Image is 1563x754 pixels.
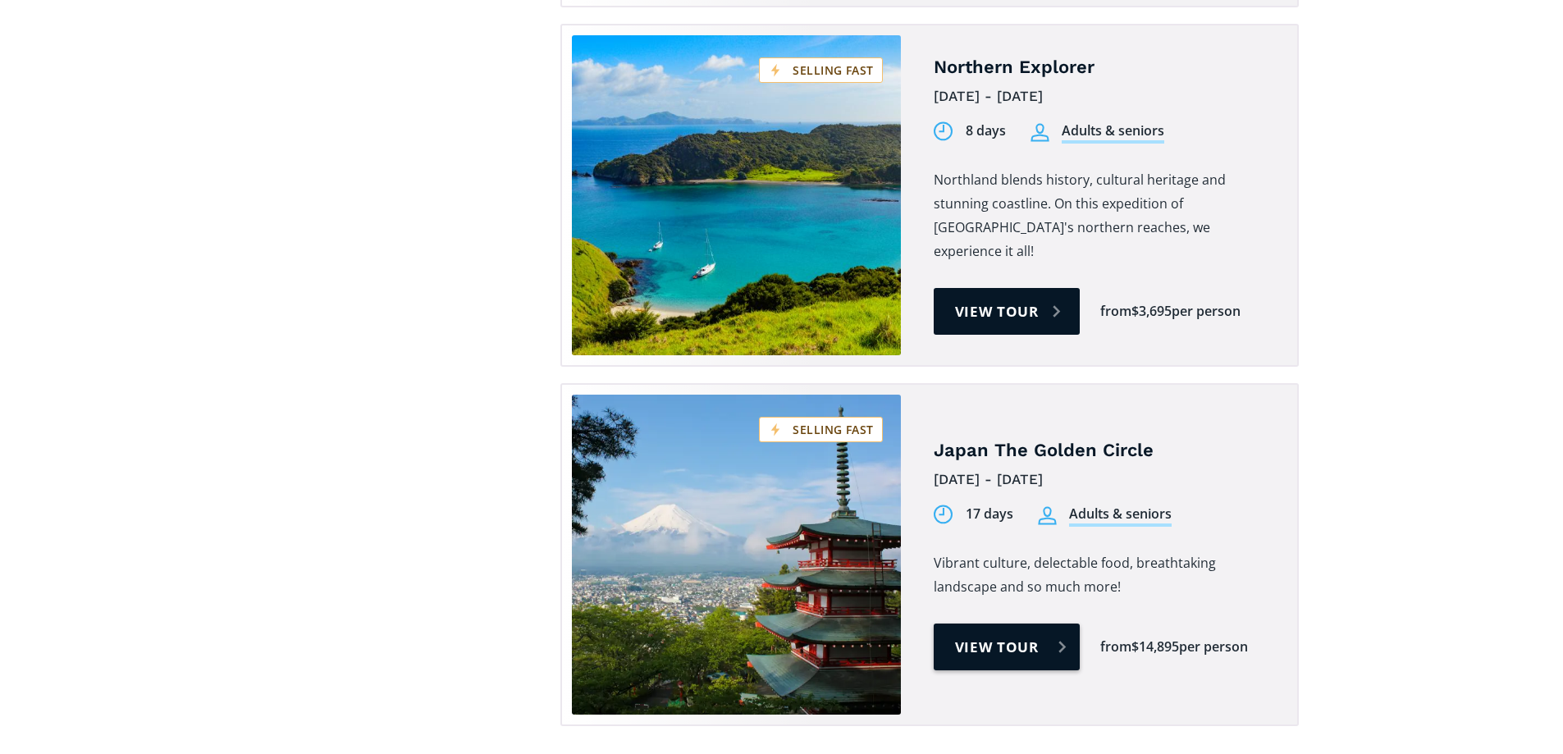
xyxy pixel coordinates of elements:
[1131,637,1179,656] div: $14,895
[934,467,1273,492] div: [DATE] - [DATE]
[934,439,1273,463] h4: Japan The Golden Circle
[1100,302,1131,321] div: from
[984,505,1013,523] div: days
[966,505,980,523] div: 17
[1172,302,1241,321] div: per person
[1100,637,1131,656] div: from
[934,624,1081,670] a: View tour
[934,288,1081,335] a: View tour
[1062,121,1164,144] div: Adults & seniors
[976,121,1006,140] div: days
[1069,505,1172,527] div: Adults & seniors
[934,56,1273,80] h4: Northern Explorer
[1179,637,1248,656] div: per person
[934,84,1273,109] div: [DATE] - [DATE]
[934,168,1273,263] p: Northland blends history, cultural heritage and stunning coastline. On this expedition of [GEOGRA...
[966,121,973,140] div: 8
[1131,302,1172,321] div: $3,695
[934,551,1273,599] p: Vibrant culture, delectable food, breathtaking landscape and so much more!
